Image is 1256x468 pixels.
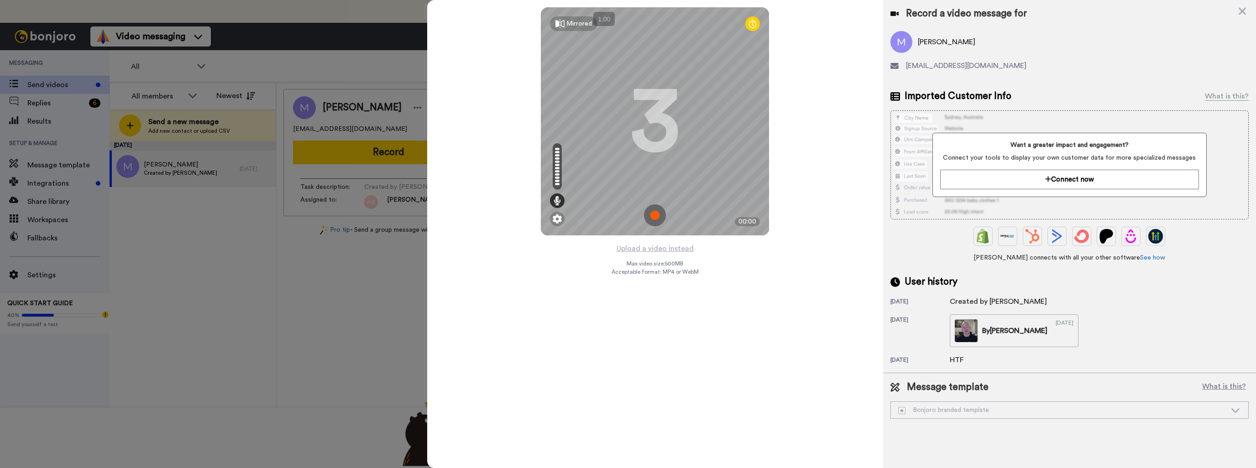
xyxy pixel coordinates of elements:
span: User history [905,275,958,289]
div: What is this? [1205,91,1249,102]
span: [PERSON_NAME] connects with all your other software [890,253,1249,262]
span: Imported Customer Info [905,89,1011,103]
button: Upload a video instead [614,243,696,255]
button: What is this? [1199,380,1249,394]
div: [DATE] [1056,319,1073,342]
div: [DATE] [890,298,950,307]
img: Drip [1124,229,1138,244]
img: ic_record_start.svg [644,204,666,226]
div: [DATE] [890,316,950,347]
img: demo-template.svg [898,407,905,414]
div: [DATE] [890,356,950,365]
img: ic_gear.svg [553,214,562,224]
img: Ontraport [1000,229,1015,244]
div: By [PERSON_NAME] [982,325,1047,336]
img: Shopify [976,229,990,244]
img: GoHighLevel [1148,229,1163,244]
button: Connect now [940,170,1199,189]
img: ConvertKit [1074,229,1089,244]
div: 3 [630,87,680,156]
a: By[PERSON_NAME][DATE] [950,314,1078,347]
span: Message template [907,380,989,394]
a: See how [1140,255,1165,261]
span: Want a greater impact and engagement? [940,140,1199,150]
img: Hubspot [1025,229,1040,244]
div: Bonjoro branded template [898,406,1226,415]
span: Acceptable format: MP4 or WebM [612,268,699,276]
div: HTF [950,354,995,365]
span: Connect your tools to display your own customer data for more specialized messages [940,153,1199,162]
span: Max video size: 500 MB [627,260,683,267]
div: 00:00 [735,217,760,226]
img: ActiveCampaign [1050,229,1064,244]
div: Created by [PERSON_NAME] [950,296,1047,307]
img: 26b19406-38a5-456c-bbc9-1c1fc3ca4914-thumb.jpg [955,319,978,342]
img: Patreon [1099,229,1114,244]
